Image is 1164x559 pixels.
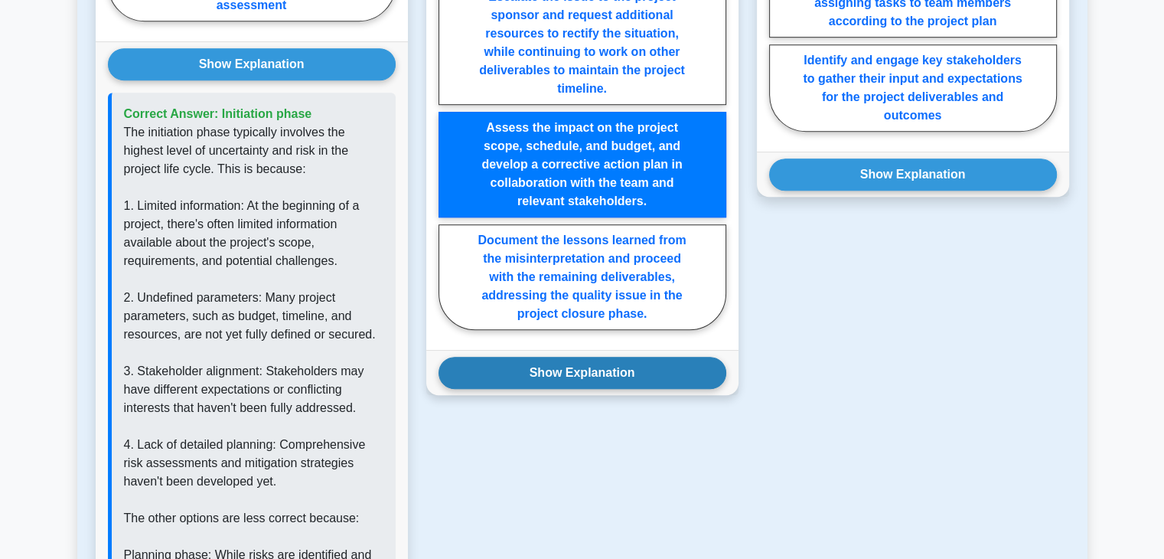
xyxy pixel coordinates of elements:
[124,107,312,120] span: Correct Answer: Initiation phase
[108,48,396,80] button: Show Explanation
[439,357,726,389] button: Show Explanation
[439,224,726,330] label: Document the lessons learned from the misinterpretation and proceed with the remaining deliverabl...
[769,159,1057,191] button: Show Explanation
[439,112,726,217] label: Assess the impact on the project scope, schedule, and budget, and develop a corrective action pla...
[769,44,1057,132] label: Identify and engage key stakeholders to gather their input and expectations for the project deliv...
